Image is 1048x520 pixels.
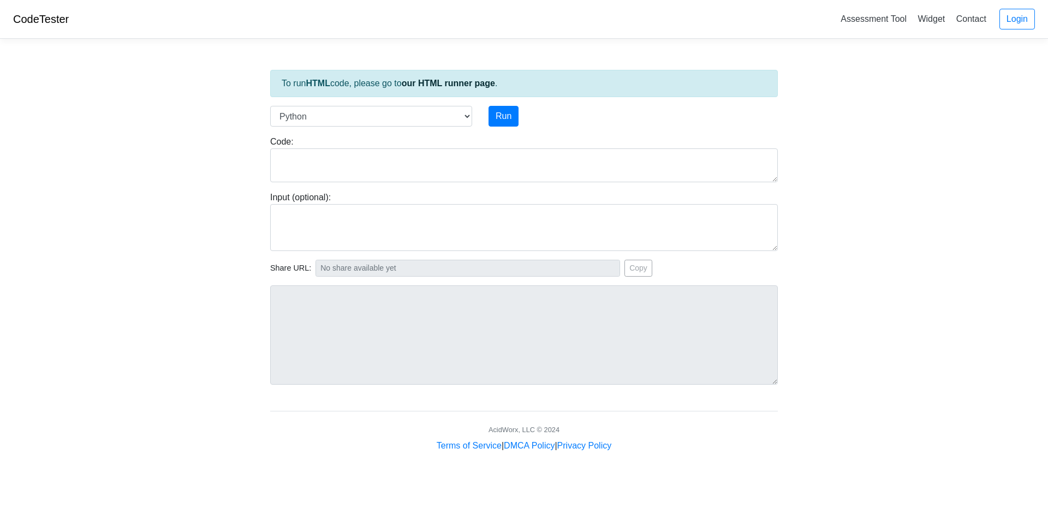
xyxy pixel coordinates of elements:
a: Assessment Tool [836,10,911,28]
input: No share available yet [315,260,620,277]
a: Widget [913,10,949,28]
a: CodeTester [13,13,69,25]
a: Privacy Policy [557,441,612,450]
div: Input (optional): [262,191,786,251]
a: our HTML runner page [402,79,495,88]
strong: HTML [306,79,330,88]
a: Login [999,9,1035,29]
a: DMCA Policy [504,441,555,450]
a: Terms of Service [437,441,502,450]
div: To run code, please go to . [270,70,778,97]
button: Copy [624,260,652,277]
div: Code: [262,135,786,182]
button: Run [489,106,519,127]
a: Contact [952,10,991,28]
span: Share URL: [270,262,311,274]
div: AcidWorx, LLC © 2024 [489,425,559,435]
div: | | [437,439,611,452]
